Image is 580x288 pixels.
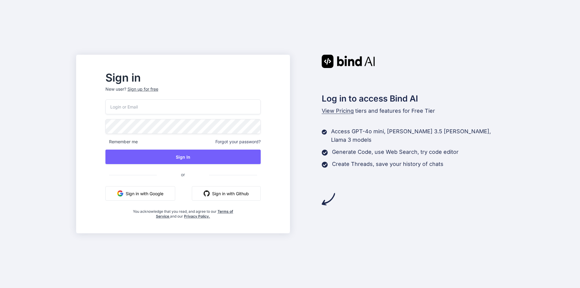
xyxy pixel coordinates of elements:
span: Remember me [105,139,138,145]
span: or [157,167,209,182]
button: Sign in with Github [192,186,261,201]
div: You acknowledge that you read, and agree to our and our [131,205,235,219]
a: Privacy Policy. [184,214,210,218]
img: Bind AI logo [322,55,375,68]
span: View Pricing [322,108,354,114]
button: Sign In [105,150,261,164]
input: Login or Email [105,99,261,114]
button: Sign in with Google [105,186,175,201]
span: Forgot your password? [215,139,261,145]
img: arrow [322,193,335,206]
h2: Log in to access Bind AI [322,92,504,105]
div: Sign up for free [127,86,158,92]
p: Generate Code, use Web Search, try code editor [332,148,459,156]
p: New user? [105,86,261,99]
img: google [117,190,123,196]
a: Terms of Service [156,209,233,218]
p: Access GPT-4o mini, [PERSON_NAME] 3.5 [PERSON_NAME], Llama 3 models [331,127,504,144]
p: tiers and features for Free Tier [322,107,504,115]
p: Create Threads, save your history of chats [332,160,443,168]
img: github [204,190,210,196]
h2: Sign in [105,73,261,83]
